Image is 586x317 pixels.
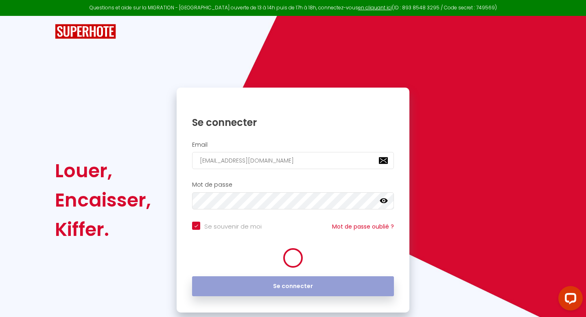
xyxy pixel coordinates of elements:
a: Mot de passe oublié ? [332,222,394,231]
div: Louer, [55,156,151,185]
h1: Se connecter [192,116,394,129]
h2: Email [192,141,394,148]
h2: Mot de passe [192,181,394,188]
input: Ton Email [192,152,394,169]
div: Kiffer. [55,215,151,244]
div: Encaisser, [55,185,151,215]
button: Se connecter [192,276,394,297]
iframe: LiveChat chat widget [552,283,586,317]
img: SuperHote logo [55,24,116,39]
a: en cliquant ici [358,4,392,11]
